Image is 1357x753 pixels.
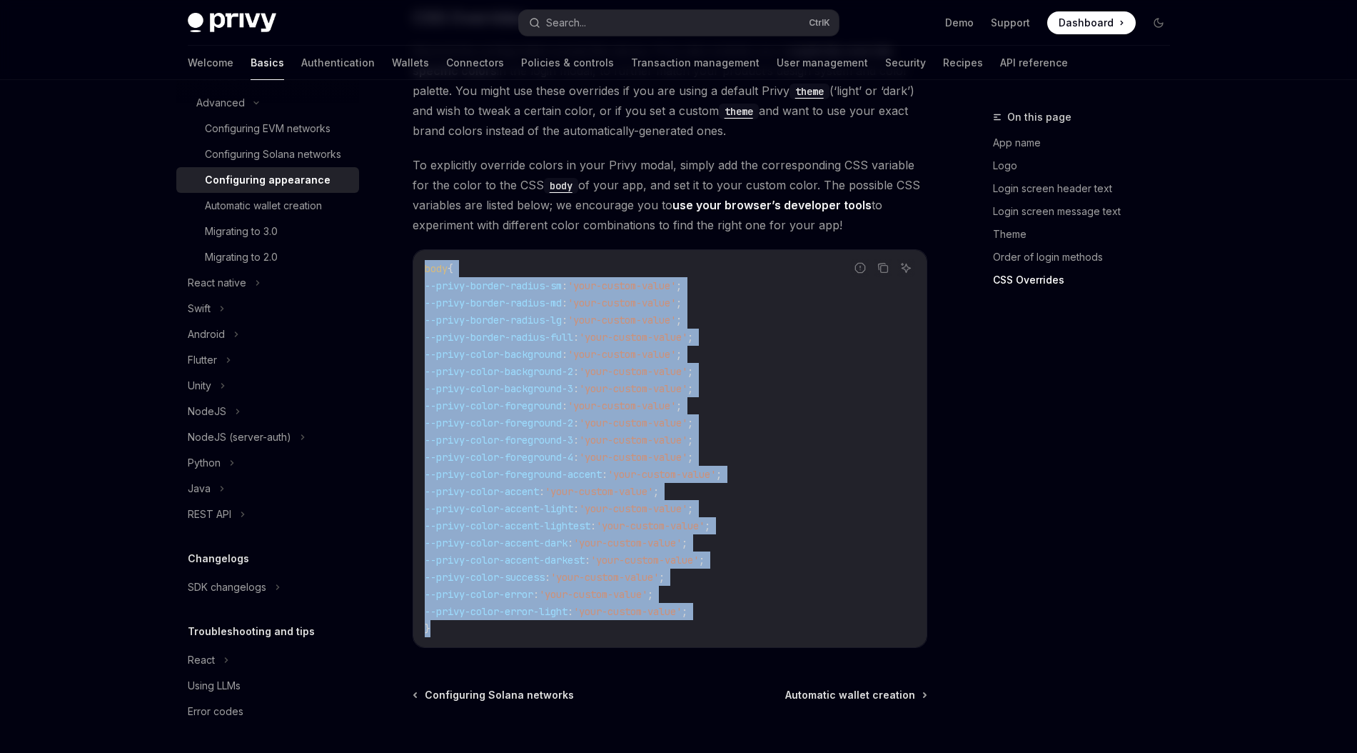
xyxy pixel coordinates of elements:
[687,434,693,447] span: ;
[545,571,550,584] span: :
[425,605,567,618] span: --privy-color-error-light
[425,622,430,635] span: }
[550,571,659,584] span: 'your-custom-value'
[188,703,243,720] div: Error codes
[425,279,562,292] span: --privy-border-radius-sm
[448,262,453,275] span: {
[392,46,429,80] a: Wallets
[425,554,585,567] span: --privy-color-accent-darkest
[425,451,573,464] span: --privy-color-foreground-4
[573,417,579,429] span: :
[425,296,562,309] span: --privy-border-radius-md
[573,451,579,464] span: :
[596,519,705,532] span: 'your-custom-value'
[647,588,653,601] span: ;
[544,178,578,194] code: body
[672,198,872,213] a: use your browser’s developer tools
[188,300,211,317] div: Swift
[413,41,927,141] span: Beyond the configuration properties above, Privy also enables you to in the login modal, to furth...
[205,120,331,137] div: Configuring EVM networks
[573,365,579,378] span: :
[885,46,926,80] a: Security
[1147,11,1170,34] button: Toggle dark mode
[425,262,448,275] span: body
[176,193,359,219] a: Automatic wallet creation
[579,502,687,515] span: 'your-custom-value'
[562,296,567,309] span: :
[573,331,579,344] span: :
[579,451,687,464] span: 'your-custom-value'
[188,274,246,291] div: React native
[716,468,722,481] span: ;
[205,197,322,214] div: Automatic wallet creation
[188,326,225,343] div: Android
[809,17,830,29] span: Ctrl K
[545,485,653,498] span: 'your-custom-value'
[676,296,682,309] span: ;
[567,348,676,361] span: 'your-custom-value'
[590,554,699,567] span: 'your-custom-value'
[719,104,759,118] a: theme
[993,131,1181,154] a: App name
[705,519,710,532] span: ;
[682,537,687,549] span: ;
[425,417,573,429] span: --privy-color-foreground-2
[176,673,359,699] a: Using LLMs
[176,699,359,724] a: Error codes
[567,279,676,292] span: 'your-custom-value'
[897,259,915,277] button: Ask AI
[993,269,1181,291] a: CSS Overrides
[544,178,578,192] a: body
[176,244,359,270] a: Migrating to 2.0
[943,46,983,80] a: Recipes
[519,10,839,36] button: Search...CtrlK
[301,46,375,80] a: Authentication
[790,84,829,99] code: theme
[993,223,1181,246] a: Theme
[567,296,676,309] span: 'your-custom-value'
[573,382,579,395] span: :
[567,399,676,412] span: 'your-custom-value'
[425,537,567,549] span: --privy-color-accent-dark
[188,623,315,640] h5: Troubleshooting and tips
[945,16,974,30] a: Demo
[188,377,211,394] div: Unity
[533,588,539,601] span: :
[188,13,276,33] img: dark logo
[413,155,927,235] span: To explicitly override colors in your Privy modal, simply add the corresponding CSS variable for ...
[687,382,693,395] span: ;
[188,677,241,694] div: Using LLMs
[687,365,693,378] span: ;
[567,605,573,618] span: :
[188,429,291,446] div: NodeJS (server-auth)
[446,46,504,80] a: Connectors
[790,84,829,98] a: theme
[425,434,573,447] span: --privy-color-foreground-3
[659,571,665,584] span: ;
[176,219,359,244] a: Migrating to 3.0
[699,554,705,567] span: ;
[993,177,1181,200] a: Login screen header text
[682,605,687,618] span: ;
[546,14,586,31] div: Search...
[425,331,573,344] span: --privy-border-radius-full
[188,652,215,669] div: React
[562,279,567,292] span: :
[1007,109,1071,126] span: On this page
[176,116,359,141] a: Configuring EVM networks
[425,348,562,361] span: --privy-color-background
[425,485,539,498] span: --privy-color-accent
[425,399,562,412] span: --privy-color-foreground
[687,451,693,464] span: ;
[562,348,567,361] span: :
[631,46,760,80] a: Transaction management
[579,382,687,395] span: 'your-custom-value'
[196,94,245,111] div: Advanced
[687,502,693,515] span: ;
[251,46,284,80] a: Basics
[188,550,249,567] h5: Changelogs
[573,537,682,549] span: 'your-custom-value'
[188,579,266,596] div: SDK changelogs
[993,154,1181,177] a: Logo
[777,46,868,80] a: User management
